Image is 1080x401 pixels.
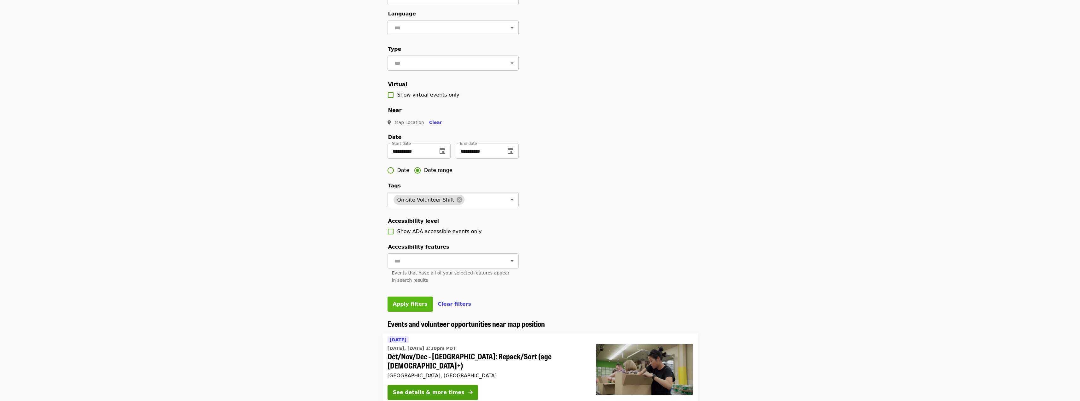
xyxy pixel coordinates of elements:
[508,257,517,265] button: Open
[508,195,517,204] button: Open
[596,344,693,395] img: Oct/Nov/Dec - Portland: Repack/Sort (age 8+) organized by Oregon Food Bank
[424,117,447,128] button: Clear
[468,389,473,395] i: arrow-right icon
[508,59,517,68] button: Open
[388,81,407,87] span: Virtual
[395,120,424,125] span: Map Location
[388,345,456,352] time: [DATE], [DATE] 1:30pm PDT
[388,46,401,52] span: Type
[508,23,517,32] button: Open
[392,270,510,283] span: Events that have all of your selected features appear in search results
[393,389,464,396] div: See details & more times
[438,300,471,308] button: Clear filters
[388,11,416,17] span: Language
[388,385,478,400] button: See details & more times
[394,197,458,203] span: On-site Volunteer Shift
[388,244,449,250] span: Accessibility features
[390,337,406,342] span: [DATE]
[388,134,402,140] span: Date
[397,92,459,98] span: Show virtual events only
[388,218,439,224] span: Accessibility level
[388,120,391,125] i: map-marker-alt icon
[393,301,428,307] span: Apply filters
[388,297,433,312] button: Apply filters
[388,373,586,379] div: [GEOGRAPHIC_DATA], [GEOGRAPHIC_DATA]
[392,141,411,146] span: Start date
[424,167,452,174] span: Date range
[388,318,545,329] span: Events and volunteer opportunities near map position
[388,352,586,370] span: Oct/Nov/Dec - [GEOGRAPHIC_DATA]: Repack/Sort (age [DEMOGRAPHIC_DATA]+)
[388,107,402,113] span: Near
[438,301,471,307] span: Clear filters
[397,228,482,234] span: Show ADA accessible events only
[397,167,409,174] span: Date
[460,141,477,146] span: End date
[394,195,465,205] div: On-site Volunteer Shift
[388,183,401,189] span: Tags
[435,144,450,159] button: change date
[503,144,518,159] button: change date
[429,120,442,125] span: Clear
